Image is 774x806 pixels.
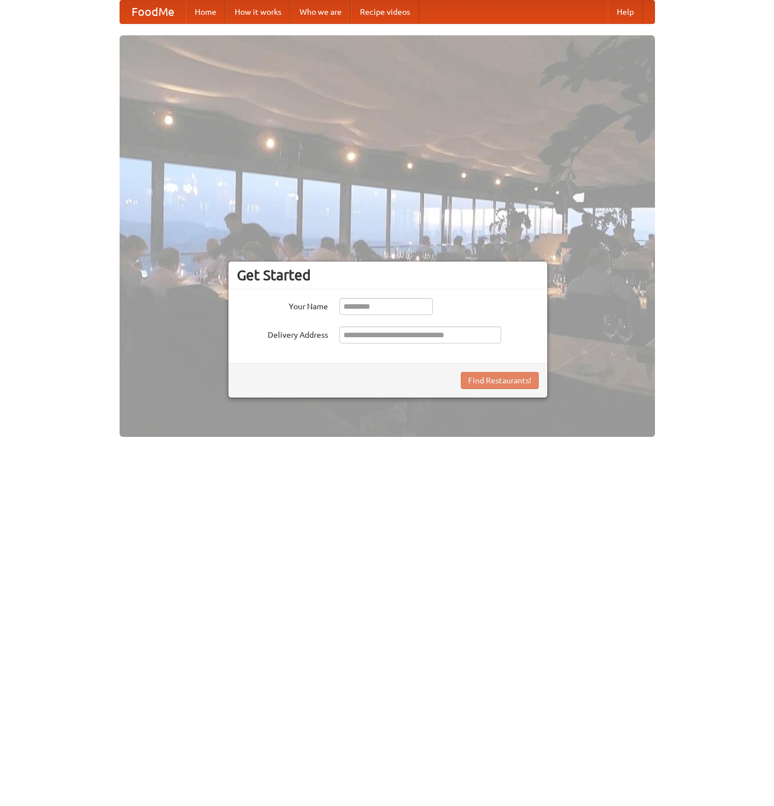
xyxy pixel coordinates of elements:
[290,1,351,23] a: Who we are
[120,1,186,23] a: FoodMe
[351,1,419,23] a: Recipe videos
[237,267,539,284] h3: Get Started
[461,372,539,389] button: Find Restaurants!
[608,1,643,23] a: Help
[186,1,226,23] a: Home
[226,1,290,23] a: How it works
[237,298,328,312] label: Your Name
[237,326,328,341] label: Delivery Address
